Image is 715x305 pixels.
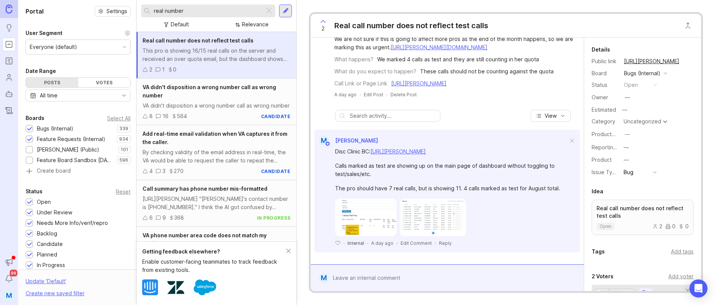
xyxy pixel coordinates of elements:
div: Tags [592,247,605,256]
h1: Portal [26,7,44,16]
button: ProductboardID [622,129,632,139]
div: Internal [348,240,364,246]
div: Add voter [668,272,694,281]
div: Create new saved filter [26,289,85,297]
span: Call summary has phone number mis-formatted [143,185,267,192]
div: Board [592,69,618,77]
div: Update ' Default ' [26,277,66,289]
div: Enable customer-facing teammates to track feedback from existing tools. [142,258,286,274]
p: Real call number does not reflect test calls [597,205,689,220]
div: In Progress [37,261,65,269]
a: VA phone number area code does not match my business number's area codeI entered my business phon... [137,227,296,282]
div: These calls should not be counting against the quota [420,67,554,76]
div: We marked 4 calls as test and they are still counting in her quota [377,55,539,64]
div: Owner [592,93,618,102]
div: open [624,81,638,89]
a: Changelog [2,104,16,117]
a: M[PERSON_NAME] [314,136,378,146]
p: 934 [119,136,128,142]
div: This pro is showing 16/15 real calls on the server and received an over quota email, but the dash... [143,47,290,63]
div: 6 [149,214,153,222]
div: Calls marked as test are showing up on the main page of dashboard without toggling to test/sales/... [335,162,568,178]
div: · [386,91,387,98]
a: Ideas [2,21,16,35]
div: Open Intercom Messenger [689,279,707,297]
a: Call summary has phone number mis-formatted[URL][PERSON_NAME] "[PERSON_NAME]'s contact number is ... [137,180,296,227]
button: Close button [680,18,695,33]
div: Edit Post [364,91,383,98]
span: VA phone number area code does not match my business number's area code [143,232,267,247]
button: Announcements [2,255,16,269]
div: What happens? [334,55,373,64]
a: Autopilot [2,87,16,101]
div: Real call number does not reflect test calls [334,20,488,31]
button: Notifications [2,272,16,285]
div: candidate [261,168,291,175]
button: Settings [95,6,131,17]
div: — [624,143,629,152]
p: open [600,223,612,229]
div: 2 [149,65,152,74]
div: 1 [162,65,165,74]
div: Bugs (Internal) [624,69,660,77]
div: 9 [162,214,166,222]
p: 596 [119,157,128,163]
div: Bugs (Internal) [37,124,73,133]
div: 16 [162,112,169,120]
div: Date Range [26,67,56,76]
div: Candidate [37,240,63,248]
label: Issue Type [592,169,619,175]
div: 8 [149,112,153,120]
p: 339 [119,126,128,132]
div: · [367,240,368,246]
div: Reply [439,240,452,246]
div: Feature Requests (Internal) [37,135,105,143]
div: — [624,156,629,164]
img: https://canny-assets.io/images/9fb9171bc758c11417139a44b1e9bb28.png [335,199,396,236]
label: Product [592,156,612,163]
span: 99 [10,270,17,276]
div: 3 [162,167,165,175]
p: 101 [121,147,128,153]
span: View [545,112,557,120]
span: 2 [322,24,325,33]
input: Search... [154,7,261,15]
div: · [343,240,345,246]
span: A day ago [371,240,393,246]
div: Needs More Info/verif/repro [37,219,108,227]
div: Add tags [671,247,694,256]
div: Posts [26,78,78,87]
div: Reset [116,190,131,194]
div: candidate [261,113,291,120]
div: · [360,91,361,98]
div: M [2,288,16,302]
div: Status [26,187,43,196]
div: Delete Post [390,91,417,98]
label: Reporting Team [592,144,632,150]
div: User Segment [26,29,62,38]
a: Create board [26,168,131,175]
div: M [319,273,328,283]
a: [URL][PERSON_NAME] [391,80,446,86]
span: Add real-time email validation when VA captures it from the caller. [143,130,287,145]
div: We are not sure if this is going to affect more pros as the end of the month happens, so we are m... [334,35,575,52]
div: 0 [679,224,689,229]
div: Planned [37,250,57,259]
div: · [396,240,398,246]
a: Portal [2,38,16,51]
a: Real call number does not reflect test callsopen200 [592,200,694,235]
a: [URL][PERSON_NAME][DOMAIN_NAME] [391,44,487,50]
img: https://canny-assets.io/images/bc5c2258638545ac59bf8333e7c522ba.png [399,199,466,236]
span: VA didn't disposition a wrong number call as wrong number [143,84,276,99]
div: Public link [592,57,618,65]
div: 0 [173,65,176,74]
a: Add real-time email validation when VA captures it from the caller.By checking validity of the em... [137,125,296,180]
button: View [531,110,571,122]
div: Open [37,198,51,206]
a: [URL][PERSON_NAME] [622,56,682,66]
div: Status [592,81,618,89]
div: All time [40,91,58,100]
a: Users [2,71,16,84]
div: · [435,240,436,246]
